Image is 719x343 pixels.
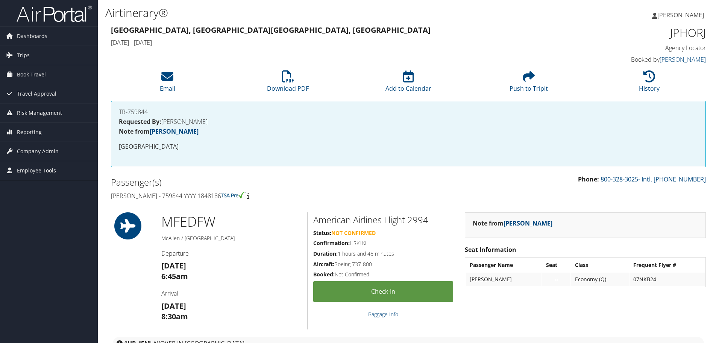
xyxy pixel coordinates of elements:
[119,119,698,125] h4: [PERSON_NAME]
[17,84,56,103] span: Travel Approval
[119,109,698,115] h4: TR-759844
[313,271,453,278] h5: Not Confirmed
[385,75,431,93] a: Add to Calendar
[119,117,161,126] strong: Requested By:
[601,175,706,183] a: 800-328-3025- Intl. [PHONE_NUMBER]
[17,5,92,23] img: airportal-logo.png
[466,273,542,286] td: [PERSON_NAME]
[17,142,59,161] span: Company Admin
[111,176,403,189] h2: Passenger(s)
[313,261,334,268] strong: Aircraft:
[542,258,570,272] th: Seat
[313,239,453,247] h5: HSKLKL
[161,311,188,322] strong: 8:30am
[571,273,629,286] td: Economy (Q)
[17,27,47,46] span: Dashboards
[652,4,711,26] a: [PERSON_NAME]
[331,229,376,236] span: Not Confirmed
[105,5,510,21] h1: Airtinerary®
[111,192,403,200] h4: [PERSON_NAME] - 759844 YYYY 1848186
[161,271,188,281] strong: 6:45am
[566,55,706,64] h4: Booked by
[473,219,552,227] strong: Note from
[639,75,660,93] a: History
[17,104,62,122] span: Risk Management
[150,127,199,136] a: [PERSON_NAME]
[566,44,706,52] h4: Agency Locator
[657,11,704,19] span: [PERSON_NAME]
[313,250,453,258] h5: 1 hours and 45 minutes
[221,192,246,198] img: tsa-precheck.png
[571,258,629,272] th: Class
[313,213,453,226] h2: American Airlines Flight 2994
[119,142,698,152] p: [GEOGRAPHIC_DATA]
[313,281,453,302] a: Check-in
[630,273,705,286] td: 07NKB24
[119,127,199,136] strong: Note from
[465,245,516,254] strong: Seat Information
[111,25,431,35] strong: [GEOGRAPHIC_DATA], [GEOGRAPHIC_DATA] [GEOGRAPHIC_DATA], [GEOGRAPHIC_DATA]
[504,219,552,227] a: [PERSON_NAME]
[578,175,599,183] strong: Phone:
[161,289,302,297] h4: Arrival
[630,258,705,272] th: Frequent Flyer #
[161,249,302,258] h4: Departure
[17,123,42,142] span: Reporting
[161,261,186,271] strong: [DATE]
[161,301,186,311] strong: [DATE]
[660,55,706,64] a: [PERSON_NAME]
[160,75,175,93] a: Email
[313,239,350,247] strong: Confirmation:
[17,46,30,65] span: Trips
[111,38,554,47] h4: [DATE] - [DATE]
[466,258,542,272] th: Passenger Name
[313,261,453,268] h5: Boeing 737-800
[510,75,548,93] a: Push to Tripit
[546,276,566,283] div: --
[17,161,56,180] span: Employee Tools
[17,65,46,84] span: Book Travel
[313,250,338,257] strong: Duration:
[161,212,302,231] h1: MFE DFW
[161,235,302,242] h5: McAllen / [GEOGRAPHIC_DATA]
[313,271,335,278] strong: Booked:
[566,25,706,41] h1: JPHORJ
[313,229,331,236] strong: Status:
[368,311,398,318] a: Baggage Info
[267,75,309,93] a: Download PDF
